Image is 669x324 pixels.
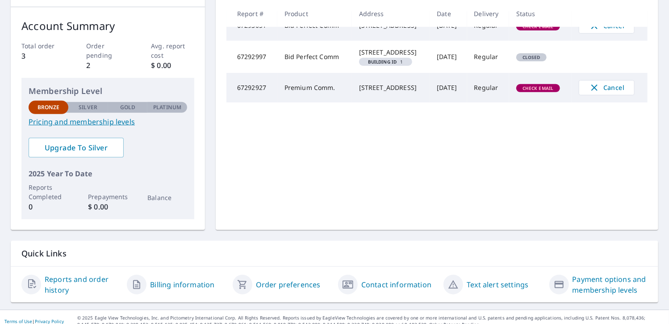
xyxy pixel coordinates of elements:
[256,279,321,290] a: Order preferences
[86,41,130,60] p: Order pending
[29,138,124,158] a: Upgrade To Silver
[86,60,130,71] p: 2
[29,183,68,201] p: Reports Completed
[467,279,528,290] a: Text alert settings
[38,103,60,111] p: Bronze
[517,85,559,91] span: Check Email
[517,54,546,60] span: Closed
[29,168,187,179] p: 2025 Year To Date
[368,60,397,64] em: Building ID
[277,41,352,73] td: Bid Perfect Comm
[151,41,194,60] p: Avg. report cost
[120,103,135,111] p: Gold
[4,319,64,324] p: |
[430,41,467,73] td: [DATE]
[359,83,423,92] div: [STREET_ADDRESS]
[45,274,120,295] a: Reports and order history
[150,279,214,290] a: Billing information
[467,41,509,73] td: Regular
[361,279,431,290] a: Contact information
[29,85,187,97] p: Membership Level
[588,82,625,93] span: Cancel
[153,103,181,111] p: Platinum
[467,73,509,102] td: Regular
[277,73,352,102] td: Premium Comm.
[29,201,68,212] p: 0
[88,201,128,212] p: $ 0.00
[79,103,97,111] p: Silver
[88,192,128,201] p: Prepayments
[21,18,194,34] p: Account Summary
[151,60,194,71] p: $ 0.00
[359,48,423,57] div: [STREET_ADDRESS]
[21,248,648,259] p: Quick Links
[579,80,635,95] button: Cancel
[226,73,277,102] td: 67292927
[430,73,467,102] td: [DATE]
[226,41,277,73] td: 67292997
[573,274,648,295] a: Payment options and membership levels
[147,193,187,202] p: Balance
[21,51,65,61] p: 3
[21,41,65,51] p: Total order
[363,60,409,64] span: 1
[29,116,187,127] a: Pricing and membership levels
[36,143,117,153] span: Upgrade To Silver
